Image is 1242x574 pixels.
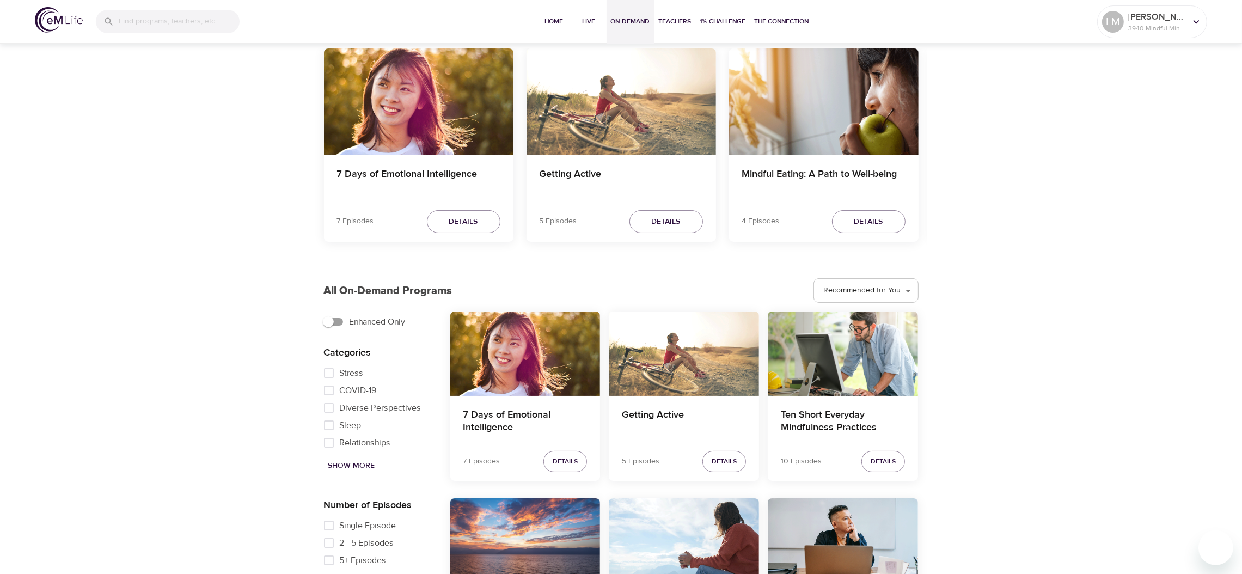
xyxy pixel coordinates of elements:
[576,16,602,27] span: Live
[712,456,737,467] span: Details
[463,409,588,435] h4: 7 Days of Emotional Intelligence
[340,367,364,380] span: Stress
[340,436,391,449] span: Relationships
[540,168,703,194] h4: Getting Active
[543,451,587,472] button: Details
[729,48,919,155] button: Mindful Eating: A Path to Well-being
[622,456,659,467] p: 5 Episodes
[340,384,377,397] span: COVID-19
[541,16,567,27] span: Home
[340,536,394,549] span: 2 - 5 Episodes
[328,459,375,473] span: Show More
[35,7,83,33] img: logo
[742,216,780,227] p: 4 Episodes
[450,312,601,396] button: 7 Days of Emotional Intelligence
[337,216,374,227] p: 7 Episodes
[652,215,681,229] span: Details
[324,283,452,299] p: All On-Demand Programs
[861,451,905,472] button: Details
[659,16,692,27] span: Teachers
[871,456,896,467] span: Details
[609,312,759,396] button: Getting Active
[854,215,883,229] span: Details
[742,168,906,194] h4: Mindful Eating: A Path to Well-being
[1102,11,1124,33] div: LM
[427,210,500,234] button: Details
[702,451,746,472] button: Details
[340,401,421,414] span: Diverse Perspectives
[553,456,578,467] span: Details
[1128,10,1186,23] p: [PERSON_NAME]
[1198,530,1233,565] iframe: Button to launch messaging window
[350,315,406,328] span: Enhanced Only
[629,210,703,234] button: Details
[781,456,822,467] p: 10 Episodes
[611,16,650,27] span: On-Demand
[337,168,500,194] h4: 7 Days of Emotional Intelligence
[119,10,240,33] input: Find programs, teachers, etc...
[324,498,433,512] p: Number of Episodes
[781,409,905,435] h4: Ten Short Everyday Mindfulness Practices
[622,409,746,435] h4: Getting Active
[340,554,387,567] span: 5+ Episodes
[540,216,577,227] p: 5 Episodes
[340,419,362,432] span: Sleep
[700,16,746,27] span: 1% Challenge
[324,48,513,155] button: 7 Days of Emotional Intelligence
[755,16,809,27] span: The Connection
[324,345,433,360] p: Categories
[463,456,500,467] p: 7 Episodes
[768,312,918,396] button: Ten Short Everyday Mindfulness Practices
[324,456,380,476] button: Show More
[527,48,716,155] button: Getting Active
[1128,23,1186,33] p: 3940 Mindful Minutes
[832,210,906,234] button: Details
[340,519,396,532] span: Single Episode
[449,215,478,229] span: Details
